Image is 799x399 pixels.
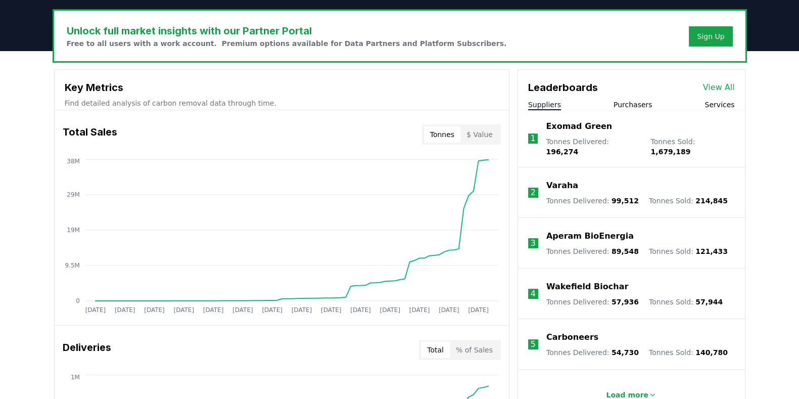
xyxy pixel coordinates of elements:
h3: Leaderboards [528,80,598,95]
p: Tonnes Delivered : [546,137,640,157]
tspan: [DATE] [409,306,430,314]
tspan: [DATE] [144,306,165,314]
p: Find detailed analysis of carbon removal data through time. [65,98,499,108]
a: Varaha [546,180,578,192]
span: 54,730 [612,348,639,357]
a: View All [703,81,735,94]
p: Tonnes Sold : [649,347,728,358]
tspan: [DATE] [173,306,194,314]
p: Tonnes Sold : [649,246,728,256]
tspan: 19M [67,227,80,234]
tspan: [DATE] [232,306,253,314]
span: 140,780 [695,348,728,357]
a: Sign Up [697,31,724,41]
button: Sign Up [689,26,732,47]
p: Tonnes Sold : [649,297,723,307]
tspan: 0 [76,297,80,304]
tspan: [DATE] [262,306,283,314]
button: Services [704,100,734,110]
button: Purchasers [614,100,652,110]
span: 121,433 [695,247,728,255]
button: Tonnes [424,126,460,143]
tspan: 9.5M [65,262,79,269]
tspan: [DATE] [380,306,400,314]
tspan: [DATE] [321,306,342,314]
h3: Deliveries [63,340,111,360]
p: 5 [531,338,536,350]
tspan: 38M [67,158,80,165]
p: Tonnes Delivered : [546,347,639,358]
tspan: [DATE] [85,306,106,314]
p: Tonnes Delivered : [546,246,639,256]
span: 57,944 [695,298,723,306]
tspan: [DATE] [350,306,371,314]
tspan: [DATE] [114,306,135,314]
span: 57,936 [612,298,639,306]
p: Tonnes Sold : [650,137,734,157]
h3: Total Sales [63,124,117,145]
tspan: 29M [67,191,80,198]
p: Tonnes Delivered : [546,196,639,206]
a: Carboneers [546,331,598,343]
p: 4 [531,288,536,300]
tspan: 1M [70,373,79,380]
button: $ Value [460,126,499,143]
span: 1,679,189 [650,148,690,156]
a: Exomad Green [546,120,612,132]
tspan: [DATE] [439,306,459,314]
span: 89,548 [612,247,639,255]
tspan: [DATE] [291,306,312,314]
button: % of Sales [450,342,499,358]
span: 99,512 [612,197,639,205]
a: Aperam BioEnergia [546,230,634,242]
span: 196,274 [546,148,578,156]
h3: Unlock full market insights with our Partner Portal [67,23,507,38]
p: 3 [531,237,536,249]
h3: Key Metrics [65,80,499,95]
span: 214,845 [695,197,728,205]
p: 2 [531,187,536,199]
tspan: [DATE] [468,306,489,314]
tspan: [DATE] [203,306,223,314]
button: Total [421,342,450,358]
p: Free to all users with a work account. Premium options available for Data Partners and Platform S... [67,38,507,49]
p: 1 [530,132,535,145]
a: Wakefield Biochar [546,281,628,293]
button: Suppliers [528,100,561,110]
p: Tonnes Sold : [649,196,728,206]
p: Tonnes Delivered : [546,297,639,307]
